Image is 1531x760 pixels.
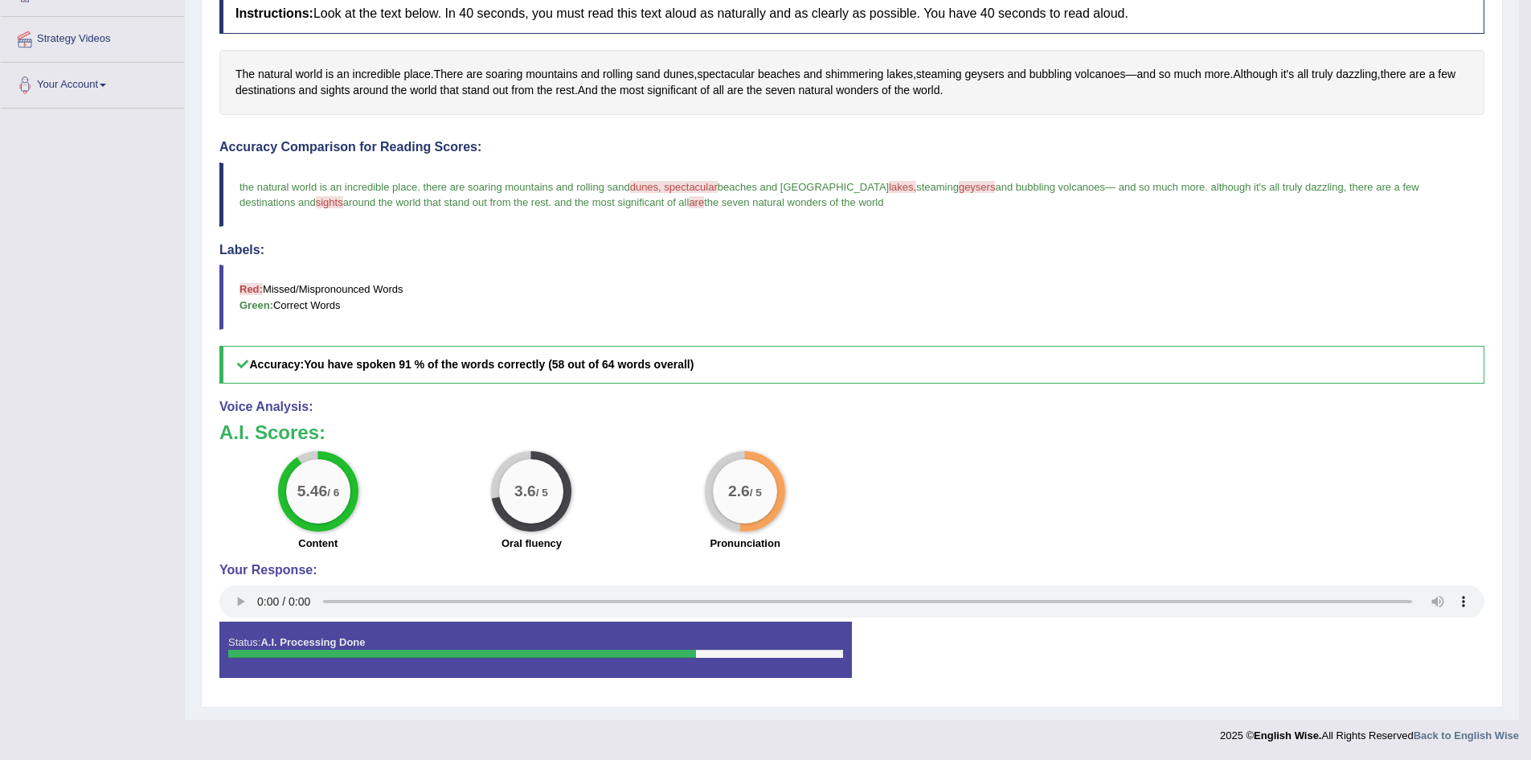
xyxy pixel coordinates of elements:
[219,421,325,443] b: A.I. Scores:
[1429,66,1435,83] span: Click to see word definition
[700,82,710,99] span: Click to see word definition
[296,66,322,83] span: Click to see word definition
[1336,66,1377,83] span: Click to see word definition
[710,536,780,551] label: Pronunciation
[219,140,1484,154] h4: Accuracy Comparison for Reading Scores:
[316,196,343,208] span: sights
[799,82,833,99] span: Click to see word definition
[1410,66,1426,83] span: Click to see word definition
[882,82,891,99] span: Click to see word definition
[697,66,755,83] span: Click to see word definition
[1254,729,1321,742] strong: English Wise.
[353,82,388,99] span: Click to see word definition
[959,181,996,193] span: geysers
[1205,181,1208,193] span: .
[501,536,562,551] label: Oral fluency
[663,66,694,83] span: Click to see word definition
[485,66,522,83] span: Click to see word definition
[1159,66,1171,83] span: Click to see word definition
[235,66,255,83] span: Click to see word definition
[747,82,762,99] span: Click to see word definition
[235,82,296,99] span: Click to see word definition
[1075,66,1126,83] span: Click to see word definition
[750,487,762,499] small: / 5
[327,487,339,499] small: / 6
[536,487,548,499] small: / 5
[219,50,1484,115] div: . , , — . , . .
[515,483,537,500] big: 3.6
[1007,66,1025,83] span: Click to see word definition
[1344,181,1347,193] span: ,
[889,181,916,193] span: lakes,
[620,82,644,99] span: Click to see word definition
[894,82,910,99] span: Click to see word definition
[219,622,852,678] div: Status:
[825,66,883,83] span: Click to see word definition
[555,196,690,208] span: and the most significant of all
[581,66,600,83] span: Click to see word definition
[1281,66,1295,83] span: Click to see word definition
[1220,720,1519,743] div: 2025 © All Rights Reserved
[353,66,401,83] span: Click to see word definition
[886,66,913,83] span: Click to see word definition
[1381,66,1406,83] span: Click to see word definition
[219,346,1484,384] h5: Accuracy:
[718,181,889,193] span: beaches and [GEOGRAPHIC_DATA]
[728,483,750,500] big: 2.6
[913,82,939,99] span: Click to see word definition
[462,82,489,99] span: Click to see word definition
[493,82,508,99] span: Click to see word definition
[1414,729,1519,742] a: Back to English Wise
[1205,66,1230,83] span: Click to see word definition
[689,196,704,208] span: are
[965,66,1005,83] span: Click to see word definition
[916,181,959,193] span: steaming
[298,536,338,551] label: Content
[304,358,694,371] b: You have spoken 91 % of the words correctly (58 out of 64 words overall)
[239,299,273,311] b: Green:
[1030,66,1072,83] span: Click to see word definition
[995,181,1105,193] span: and bubbling volcanoes
[440,82,459,99] span: Click to see word definition
[297,483,327,500] big: 5.46
[239,181,417,193] span: the natural world is an incredible place
[337,66,350,83] span: Click to see word definition
[219,265,1484,329] blockquote: Missed/Mispronounced Words Correct Words
[526,66,578,83] span: Click to see word definition
[1297,66,1308,83] span: Click to see word definition
[916,66,962,83] span: Click to see word definition
[1211,181,1344,193] span: although it's all truly dazzling
[417,181,420,193] span: .
[423,181,629,193] span: there are soaring mountains and rolling sand
[578,82,598,99] span: Click to see word definition
[410,82,436,99] span: Click to see word definition
[1,17,184,57] a: Strategy Videos
[258,66,293,83] span: Click to see word definition
[219,400,1484,414] h4: Voice Analysis:
[603,66,632,83] span: Click to see word definition
[636,66,660,83] span: Click to see word definition
[758,66,800,83] span: Click to see word definition
[260,636,365,648] strong: A.I. Processing Done
[727,82,743,99] span: Click to see word definition
[434,66,464,83] span: Click to see word definition
[556,82,575,99] span: Click to see word definition
[466,66,482,83] span: Click to see word definition
[836,82,878,99] span: Click to see word definition
[511,82,534,99] span: Click to see word definition
[1105,181,1116,193] span: —
[239,283,263,295] b: Red:
[239,181,1422,208] span: there are a few destinations and
[1,63,184,103] a: Your Account
[630,181,718,193] span: dunes, spectacular
[765,82,795,99] span: Click to see word definition
[601,82,616,99] span: Click to see word definition
[343,196,549,208] span: around the world that stand out from the rest
[1312,66,1332,83] span: Click to see word definition
[647,82,697,99] span: Click to see word definition
[403,66,430,83] span: Click to see word definition
[325,66,334,83] span: Click to see word definition
[704,196,883,208] span: the seven natural wonders of the world
[219,563,1484,577] h4: Your Response:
